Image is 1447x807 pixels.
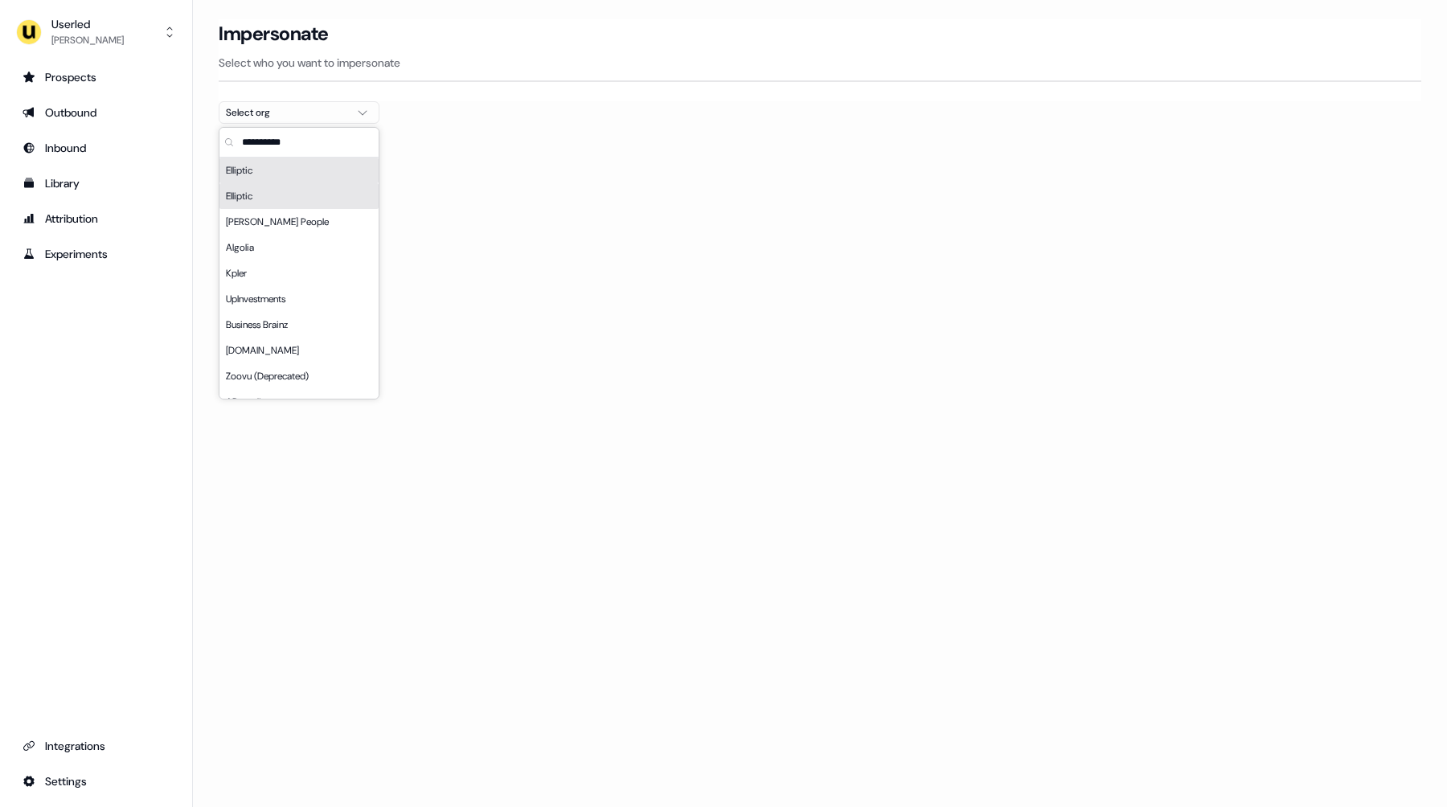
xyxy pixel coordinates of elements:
div: Zoovu (Deprecated) [219,363,379,389]
div: Suggestions [219,158,379,399]
div: Kpler [219,260,379,286]
div: Library [23,175,170,191]
div: Integrations [23,738,170,754]
div: [PERSON_NAME] [51,32,124,48]
a: Go to integrations [13,768,179,794]
p: Select who you want to impersonate [219,55,1421,71]
div: ADvendio [219,389,379,415]
div: UpInvestments [219,286,379,312]
div: Select org [226,104,346,121]
div: Prospects [23,69,170,85]
div: [DOMAIN_NAME] [219,338,379,363]
button: Userled[PERSON_NAME] [13,13,179,51]
h3: Impersonate [219,22,329,46]
a: Go to prospects [13,64,179,90]
div: Business Brainz [219,312,379,338]
div: Elliptic [219,158,379,183]
div: Userled [51,16,124,32]
a: Go to experiments [13,241,179,267]
div: Algolia [219,235,379,260]
div: Elliptic [219,183,379,209]
a: Go to outbound experience [13,100,179,125]
button: Select org [219,101,379,124]
a: Go to integrations [13,733,179,759]
a: Go to Inbound [13,135,179,161]
div: Settings [23,773,170,789]
div: Outbound [23,104,170,121]
a: Go to attribution [13,206,179,231]
div: Attribution [23,211,170,227]
div: Inbound [23,140,170,156]
div: Experiments [23,246,170,262]
div: [PERSON_NAME] People [219,209,379,235]
a: Go to templates [13,170,179,196]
